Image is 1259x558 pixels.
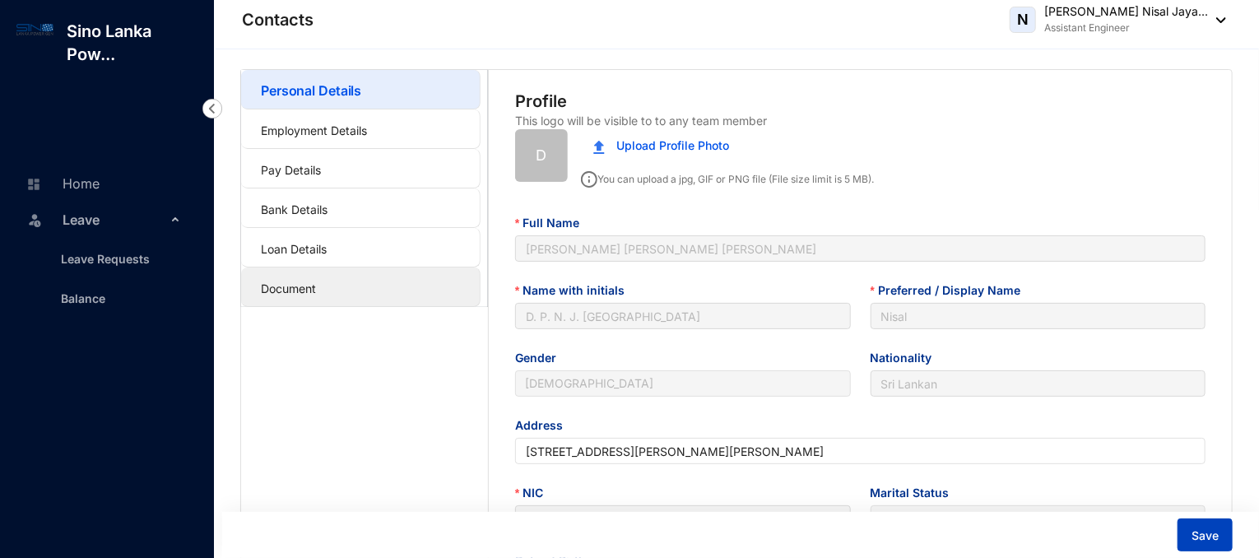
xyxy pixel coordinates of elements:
a: Leave Requests [48,252,150,266]
a: Loan Details [261,242,327,256]
a: Balance [48,291,105,305]
span: D [537,144,547,167]
span: Save [1192,528,1219,544]
span: Single [880,506,1196,531]
a: Pay Details [261,163,321,177]
li: Home [13,165,194,201]
a: Document [261,281,316,295]
span: Male [525,371,841,396]
span: N [1017,12,1029,27]
span: Leave [63,203,166,236]
p: You can upload a jpg, GIF or PNG file (File size limit is 5 MB). [581,165,874,188]
label: Preferred / Display Name [871,281,1032,300]
input: NIC [515,505,851,532]
img: info.ad751165ce926853d1d36026adaaebbf.svg [581,171,597,188]
label: Full Name [515,214,591,232]
input: Preferred / Display Name [871,303,1206,329]
a: Personal Details [261,82,361,99]
label: Address [515,416,574,435]
p: Sino Lanka Pow... [53,20,214,66]
input: Nationality [871,370,1206,397]
p: Assistant Engineer [1044,20,1208,36]
img: dropdown-black.8e83cc76930a90b1a4fdb6d089b7bf3a.svg [1208,17,1226,23]
img: nav-icon-left.19a07721e4dec06a274f6d07517f07b7.svg [202,99,222,119]
label: Marital Status [871,484,961,502]
label: Name with initials [515,281,636,300]
img: upload.c0f81fc875f389a06f631e1c6d8834da.svg [593,140,605,154]
a: Home [21,175,100,192]
p: Contacts [242,8,314,31]
label: NIC [515,484,555,502]
label: Nationality [871,349,944,367]
p: [PERSON_NAME] Nisal Jaya... [1044,3,1208,20]
p: This logo will be visible to to any team member [515,113,767,129]
img: leave-unselected.2934df6273408c3f84d9.svg [26,212,43,228]
span: Upload Profile Photo [616,137,729,155]
input: Address [515,438,1206,464]
label: Gender [515,349,568,367]
img: log [16,20,53,39]
p: Profile [515,90,567,113]
input: Full Name [515,235,1206,262]
input: Name with initials [515,303,851,329]
a: Employment Details [261,123,367,137]
button: Save [1178,518,1233,551]
button: Upload Profile Photo [581,129,741,162]
img: home-unselected.a29eae3204392db15eaf.svg [26,177,41,192]
a: Bank Details [261,202,328,216]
